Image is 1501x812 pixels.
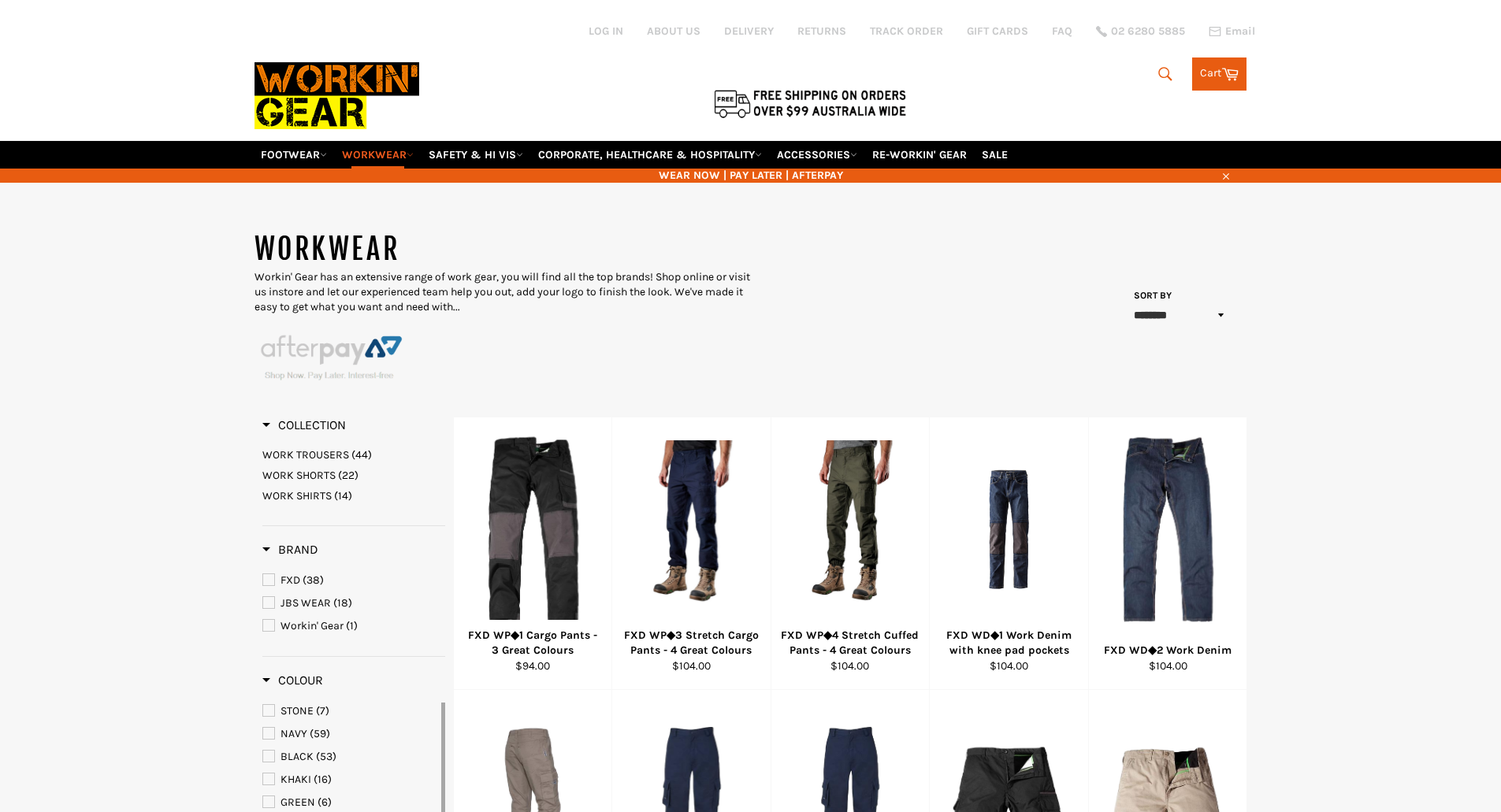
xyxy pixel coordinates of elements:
[262,673,323,688] h3: Colour
[281,727,307,740] span: NAVY
[262,771,438,788] a: KHAKI
[255,230,751,269] h1: WORKWEAR
[262,572,445,589] a: FXD
[940,628,1079,658] div: FXD WD◆1 Work Denim with knee pad pockets
[338,469,359,482] span: (22)
[1129,289,1172,302] label: Sort by
[262,617,445,635] a: Workin' Gear
[262,794,438,811] a: GREEN
[262,595,445,612] a: JBS WEAR
[281,773,311,786] span: KHAKI
[1209,25,1255,38] a: Email
[310,727,330,740] span: (59)
[336,141,420,169] a: WORKWEAR
[316,750,336,763] span: (53)
[255,51,419,140] img: Workin Gear leaders in Workwear, Safety Boots, PPE, Uniforms. Australia's No.1 in Workwear
[967,24,1028,39] a: GIFT CARDS
[1096,26,1185,37] a: 02 6280 5885
[333,596,352,610] span: (18)
[262,468,445,483] a: WORK SHORTS
[281,704,314,717] span: STONE
[611,417,771,690] a: FXD WP◆3 Stretch Cargo Pants - 4 Great ColoursFXD WP◆3 Stretch Cargo Pants - 4 Great Colours$104.00
[262,448,349,462] span: WORK TROUSERS
[589,24,623,38] a: Log in
[255,168,1247,183] span: WEAR NOW | PAY LATER | AFTERPAY
[334,489,352,502] span: (14)
[281,596,331,610] span: JBS WEAR
[281,750,314,763] span: BLACK
[262,417,346,432] span: Collection
[866,141,973,169] a: RE-WORKIN' GEAR
[1088,417,1247,690] a: FXD WD◆2 Work DenimFXD WD◆2 Work Denim$104.00
[262,673,323,688] span: Colour
[262,725,438,743] a: NAVY
[870,24,943,39] a: TRACK ORDER
[318,795,332,809] span: (6)
[303,573,324,587] span: (38)
[771,417,930,690] a: FXD WP◆4 Stretch Cuffed Pants - 4 Great ColoursFXD WP◆4 Stretch Cuffed Pants - 4 Great Colours$10...
[262,417,346,433] h3: Collection
[255,141,333,169] a: FOOTWEAR
[255,269,751,315] p: Workin' Gear has an extensive range of work gear, you will find all the top brands! Shop online o...
[262,542,318,558] h3: Brand
[316,704,329,717] span: (7)
[532,141,768,169] a: CORPORATE, HEALTHCARE & HOSPITALITY
[262,703,438,720] a: STONE
[622,628,761,658] div: FXD WP◆3 Stretch Cargo Pants - 4 Great Colours
[422,141,529,169] a: SAFETY & HI VIS
[771,141,864,169] a: ACCESSORIES
[797,24,846,39] a: RETURNS
[1098,643,1237,658] div: FXD WD◆2 Work Denim
[281,619,344,632] span: Workin' Gear
[262,489,332,502] span: WORK SHIRTS
[262,488,445,503] a: WORK SHIRTS
[1225,26,1255,37] span: Email
[453,417,612,690] a: FXD WP◆1 Cargo Pants - 3 Great ColoursFXD WP◆1 Cargo Pants - 3 Great Colours$94.00
[975,141,1014,169] a: SALE
[1192,57,1246,91] a: Cart
[281,573,300,587] span: FXD
[1052,24,1072,39] a: FAQ
[1111,26,1185,37] span: 02 6280 5885
[781,628,920,658] div: FXD WP◆4 Stretch Cuffed Pants - 4 Great Colours
[281,795,315,809] span: GREEN
[711,87,908,120] img: Flat $9.95 shipping Australia wide
[346,619,358,632] span: (1)
[314,773,332,786] span: (16)
[262,748,438,766] a: BLACK
[647,24,700,39] a: ABOUT US
[463,628,602,658] div: FXD WP◆1 Cargo Pants - 3 Great Colours
[724,24,774,39] a: DELIVERY
[929,417,1088,690] a: FXD WD◆1 Work Denim with knee pad pocketsFXD WD◆1 Work Denim with knee pad pockets$104.00
[262,469,336,482] span: WORK SHORTS
[262,447,445,462] a: WORK TROUSERS
[262,542,318,557] span: Brand
[351,448,372,462] span: (44)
